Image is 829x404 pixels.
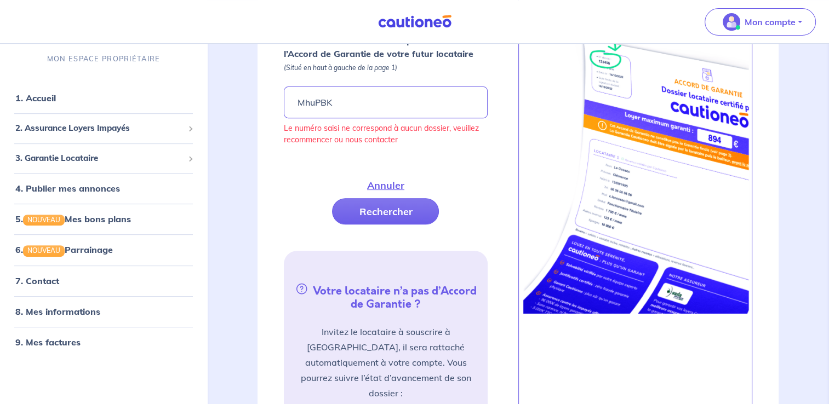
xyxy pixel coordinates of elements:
[4,208,203,230] div: 5.NOUVEAUMes bons plans
[15,275,59,286] a: 7. Contact
[4,87,203,109] div: 1. Accueil
[15,152,184,164] span: 3. Garantie Locataire
[4,118,203,139] div: 2. Assurance Loyers Impayés
[15,93,56,103] a: 1. Accueil
[15,183,120,194] a: 4. Publier mes annonces
[15,244,113,255] a: 6.NOUVEAUParrainage
[4,177,203,199] div: 4. Publier mes annonces
[15,122,184,135] span: 2. Assurance Loyers Impayés
[15,336,81,347] a: 9. Mes factures
[745,15,796,28] p: Mon compte
[47,54,160,64] p: MON ESPACE PROPRIÉTAIRE
[4,300,203,322] div: 8. Mes informations
[723,13,740,31] img: illu_account_valid_menu.svg
[297,324,474,401] p: Invitez le locataire à souscrire à [GEOGRAPHIC_DATA], il sera rattaché automatiquement à votre co...
[288,281,483,311] h5: Votre locataire n’a pas d’Accord de Garantie ?
[284,64,397,72] em: (Situé en haut à gauche de la page 1)
[340,172,431,198] button: Annuler
[284,86,487,118] input: Ex : 453678
[4,147,203,169] div: 3. Garantie Locataire
[4,239,203,261] div: 6.NOUVEAUParrainage
[15,305,100,316] a: 8. Mes informations
[332,198,439,224] button: Rechercher
[705,8,816,36] button: illu_account_valid_menu.svgMon compte
[374,15,456,28] img: Cautioneo
[284,35,473,59] strong: Entrez le numéro de dossier présent sur l’Accord de Garantie de votre futur locataire
[15,213,131,224] a: 5.NOUVEAUMes bons plans
[4,269,203,291] div: 7. Contact
[4,331,203,353] div: 9. Mes factures
[284,123,487,146] p: Le numéro saisi ne correspond à aucun dossier, veuillez recommencer ou nous contacter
